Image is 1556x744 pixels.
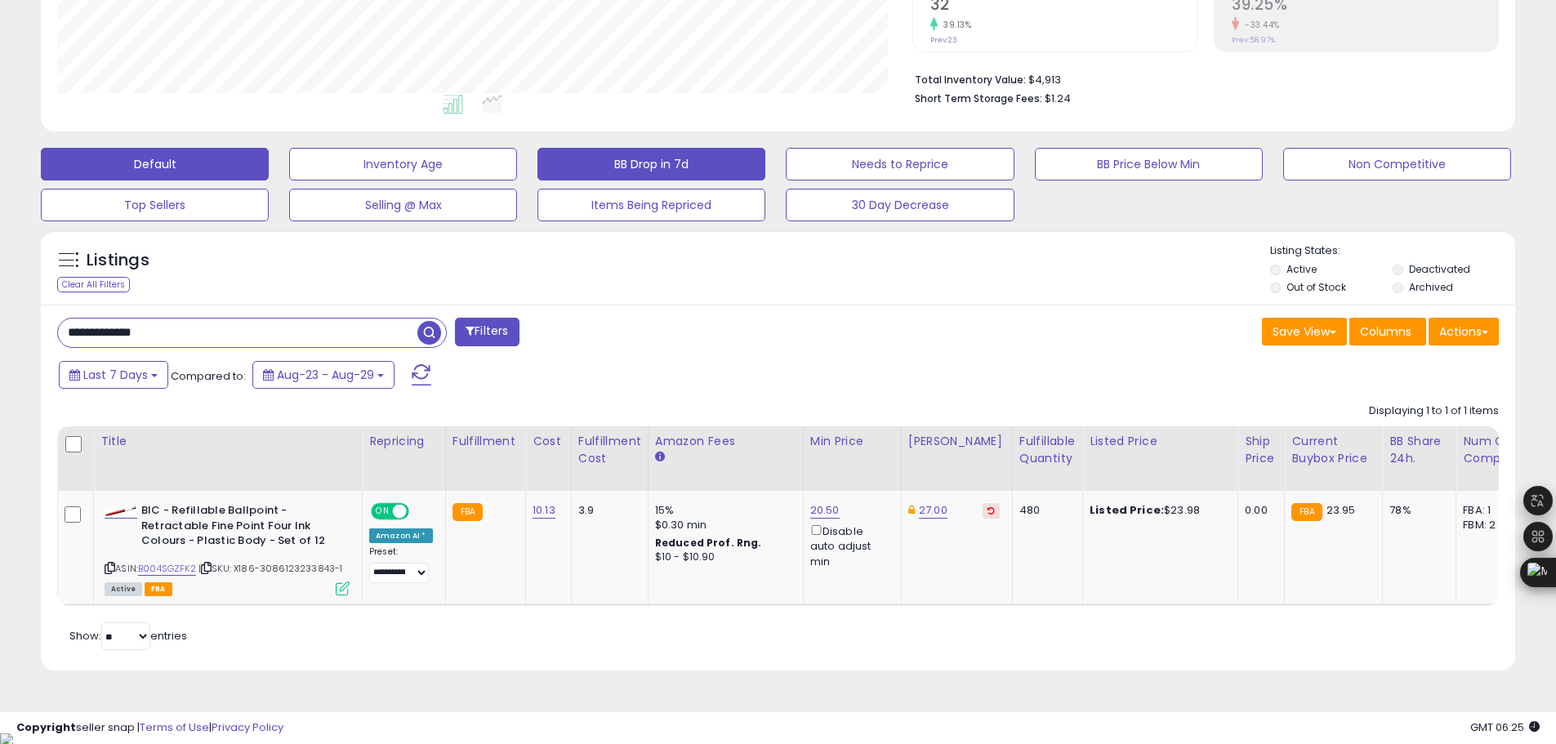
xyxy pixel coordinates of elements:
div: Fulfillment Cost [578,433,641,467]
span: FBA [145,582,172,596]
div: Title [100,433,355,450]
button: Top Sellers [41,189,269,221]
a: Terms of Use [140,719,209,735]
span: Aug-23 - Aug-29 [277,367,374,383]
div: $10 - $10.90 [655,550,791,564]
div: Ship Price [1245,433,1277,467]
small: Prev: 58.97% [1232,35,1275,45]
span: 23.95 [1326,502,1356,518]
a: Privacy Policy [212,719,283,735]
span: All listings currently available for purchase on Amazon [105,582,142,596]
div: Clear All Filters [57,277,130,292]
b: Short Term Storage Fees: [915,91,1042,105]
div: FBA: 1 [1463,503,1517,518]
button: BB Drop in 7d [537,148,765,180]
span: Last 7 Days [83,367,148,383]
div: 3.9 [578,503,635,518]
button: Save View [1262,318,1347,345]
a: B004SGZFK2 [138,562,196,576]
h5: Listings [87,249,149,272]
div: Amazon AI * [369,528,433,543]
small: Prev: 23 [930,35,957,45]
span: Columns [1360,323,1411,340]
label: Archived [1409,280,1453,294]
b: Total Inventory Value: [915,73,1026,87]
div: BB Share 24h. [1389,433,1449,467]
button: Items Being Repriced [537,189,765,221]
strong: Copyright [16,719,76,735]
div: Min Price [810,433,894,450]
div: Amazon Fees [655,433,796,450]
a: 10.13 [533,502,555,519]
div: $0.30 min [655,518,791,532]
span: ON [372,505,393,519]
button: Selling @ Max [289,189,517,221]
button: Aug-23 - Aug-29 [252,361,395,389]
span: 2025-09-6 06:25 GMT [1470,719,1540,735]
span: OFF [407,505,433,519]
div: Disable auto adjust min [810,522,889,569]
button: BB Price Below Min [1035,148,1263,180]
button: Default [41,148,269,180]
div: Listed Price [1090,433,1231,450]
div: [PERSON_NAME] [908,433,1005,450]
small: FBA [453,503,483,521]
small: FBA [1291,503,1322,521]
b: BIC - Refillable Ballpoint - Retractable Fine Point Four Ink Colours - Plastic Body - Set of 12 [141,503,340,553]
div: Fulfillment [453,433,519,450]
label: Deactivated [1409,262,1470,276]
button: Columns [1349,318,1426,345]
small: -33.44% [1239,19,1280,31]
div: 15% [655,503,791,518]
div: $23.98 [1090,503,1225,518]
label: Out of Stock [1286,280,1346,294]
div: 480 [1019,503,1070,518]
div: Num of Comp. [1463,433,1523,467]
span: Compared to: [171,368,246,384]
small: Amazon Fees. [655,450,665,465]
span: $1.24 [1045,91,1071,106]
b: Listed Price: [1090,502,1164,518]
button: Filters [455,318,519,346]
label: Active [1286,262,1317,276]
button: Last 7 Days [59,361,168,389]
span: | SKU: X186-3086123233843-1 [198,562,343,575]
div: 78% [1389,503,1443,518]
img: 31dljaCSrlL._SL40_.jpg [105,506,137,517]
button: Non Competitive [1283,148,1511,180]
b: Reduced Prof. Rng. [655,536,762,550]
div: Displaying 1 to 1 of 1 items [1369,403,1499,419]
button: Needs to Reprice [786,148,1014,180]
div: Cost [533,433,564,450]
div: Current Buybox Price [1291,433,1375,467]
button: 30 Day Decrease [786,189,1014,221]
p: Listing States: [1270,243,1515,259]
div: seller snap | | [16,720,283,736]
div: Repricing [369,433,439,450]
a: 20.50 [810,502,840,519]
span: Show: entries [69,628,187,644]
a: 27.00 [919,502,947,519]
div: 0.00 [1245,503,1272,518]
div: FBM: 2 [1463,518,1517,532]
li: $4,913 [915,69,1487,88]
button: Actions [1429,318,1499,345]
div: Preset: [369,546,433,583]
div: Fulfillable Quantity [1019,433,1076,467]
div: ASIN: [105,503,350,594]
button: Inventory Age [289,148,517,180]
small: 39.13% [938,19,971,31]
